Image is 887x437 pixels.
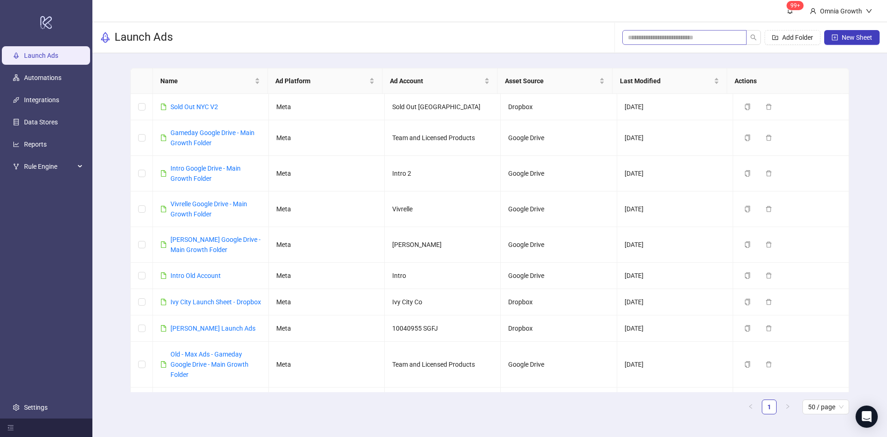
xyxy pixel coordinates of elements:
[269,263,385,289] td: Meta
[617,191,733,227] td: [DATE]
[269,227,385,263] td: Meta
[160,299,167,305] span: file
[269,388,385,414] td: Meta
[765,361,772,368] span: delete
[269,94,385,120] td: Meta
[748,404,753,409] span: left
[727,68,842,94] th: Actions
[100,32,111,43] span: rocket
[613,68,728,94] th: Last Modified
[170,351,249,378] a: Old - Max Ads - Gameday Google Drive - Main Growth Folder
[24,52,58,59] a: Launch Ads
[115,30,173,45] h3: Launch Ads
[617,120,733,156] td: [DATE]
[385,94,501,120] td: Sold Out [GEOGRAPHIC_DATA]
[385,289,501,315] td: Ivy City Co
[385,156,501,191] td: Intro 2
[269,120,385,156] td: Meta
[772,34,778,41] span: folder-add
[501,191,617,227] td: Google Drive
[501,315,617,342] td: Dropbox
[743,400,758,414] li: Previous Page
[765,135,772,141] span: delete
[385,388,501,414] td: ROARI
[617,289,733,315] td: [DATE]
[620,76,712,86] span: Last Modified
[24,96,59,104] a: Integrations
[750,34,757,41] span: search
[802,400,849,414] div: Page Size
[744,272,751,279] span: copy
[762,400,776,414] a: 1
[810,8,816,14] span: user
[765,241,772,248] span: delete
[501,156,617,191] td: Google Drive
[170,165,241,182] a: Intro Google Drive - Main Growth Folder
[617,342,733,388] td: [DATE]
[765,299,772,305] span: delete
[816,6,866,16] div: Omnia Growth
[780,400,795,414] li: Next Page
[617,156,733,191] td: [DATE]
[744,361,751,368] span: copy
[24,157,75,176] span: Rule Engine
[13,163,19,170] span: fork
[744,170,751,177] span: copy
[785,404,790,409] span: right
[170,200,247,218] a: Vivrelle Google Drive - Main Growth Folder
[160,325,167,332] span: file
[765,325,772,332] span: delete
[787,1,804,10] sup: 111
[160,241,167,248] span: file
[498,68,613,94] th: Asset Source
[7,425,14,431] span: menu-fold
[762,400,777,414] li: 1
[24,74,61,81] a: Automations
[501,120,617,156] td: Google Drive
[787,7,793,14] span: bell
[170,272,221,279] a: Intro Old Account
[269,315,385,342] td: Meta
[170,325,255,332] a: [PERSON_NAME] Launch Ads
[808,400,844,414] span: 50 / page
[170,129,255,147] a: Gameday Google Drive - Main Growth Folder
[385,227,501,263] td: [PERSON_NAME]
[385,120,501,156] td: Team and Licensed Products
[617,227,733,263] td: [DATE]
[744,104,751,110] span: copy
[153,68,268,94] th: Name
[617,315,733,342] td: [DATE]
[765,170,772,177] span: delete
[160,361,167,368] span: file
[744,299,751,305] span: copy
[501,227,617,263] td: Google Drive
[160,135,167,141] span: file
[832,34,838,41] span: plus-square
[385,342,501,388] td: Team and Licensed Products
[269,289,385,315] td: Meta
[744,206,751,212] span: copy
[866,8,872,14] span: down
[160,76,253,86] span: Name
[170,236,261,253] a: [PERSON_NAME] Google Drive - Main Growth Folder
[824,30,880,45] button: New Sheet
[385,263,501,289] td: Intro
[617,388,733,414] td: [DATE]
[385,315,501,342] td: 10040955 SGFJ
[501,342,617,388] td: Google Drive
[743,400,758,414] button: left
[765,206,772,212] span: delete
[744,135,751,141] span: copy
[160,206,167,212] span: file
[765,30,820,45] button: Add Folder
[275,76,368,86] span: Ad Platform
[269,156,385,191] td: Meta
[780,400,795,414] button: right
[390,76,482,86] span: Ad Account
[765,104,772,110] span: delete
[744,241,751,248] span: copy
[269,191,385,227] td: Meta
[383,68,498,94] th: Ad Account
[385,191,501,227] td: Vivrelle
[24,141,47,148] a: Reports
